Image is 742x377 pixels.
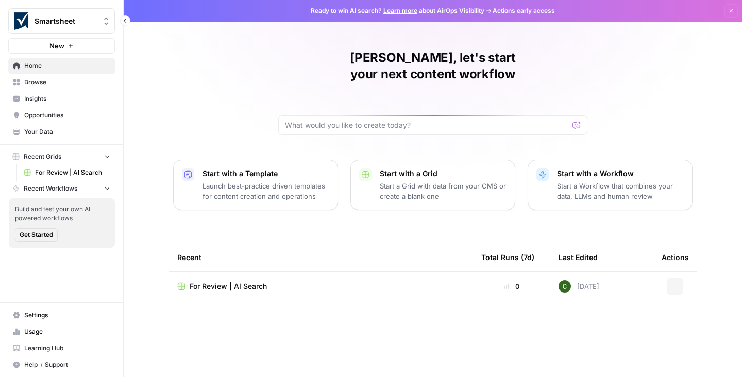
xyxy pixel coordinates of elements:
[285,120,568,130] input: What would you like to create today?
[311,6,484,15] span: Ready to win AI search? about AirOps Visibility
[24,152,61,161] span: Recent Grids
[380,181,507,201] p: Start a Grid with data from your CMS or create a blank one
[8,356,115,373] button: Help + Support
[350,160,515,210] button: Start with a GridStart a Grid with data from your CMS or create a blank one
[24,360,110,369] span: Help + Support
[559,280,571,293] img: 14qrvic887bnlg6dzgoj39zarp80
[20,230,53,239] span: Get Started
[177,243,465,271] div: Recent
[173,160,338,210] button: Start with a TemplateLaunch best-practice driven templates for content creation and operations
[19,164,115,181] a: For Review | AI Search
[557,181,684,201] p: Start a Workflow that combines your data, LLMs and human review
[383,7,417,14] a: Learn more
[8,340,115,356] a: Learning Hub
[49,41,64,51] span: New
[24,311,110,320] span: Settings
[559,280,599,293] div: [DATE]
[15,204,109,223] span: Build and test your own AI powered workflows
[493,6,555,15] span: Actions early access
[8,323,115,340] a: Usage
[8,8,115,34] button: Workspace: Smartsheet
[190,281,267,292] span: For Review | AI Search
[8,124,115,140] a: Your Data
[528,160,693,210] button: Start with a WorkflowStart a Workflow that combines your data, LLMs and human review
[24,94,110,104] span: Insights
[24,61,110,71] span: Home
[203,168,329,179] p: Start with a Template
[8,91,115,107] a: Insights
[278,49,587,82] h1: [PERSON_NAME], let's start your next content workflow
[8,74,115,91] a: Browse
[8,181,115,196] button: Recent Workflows
[15,228,58,242] button: Get Started
[559,243,598,271] div: Last Edited
[24,111,110,120] span: Opportunities
[481,243,534,271] div: Total Runs (7d)
[380,168,507,179] p: Start with a Grid
[24,344,110,353] span: Learning Hub
[8,149,115,164] button: Recent Grids
[8,107,115,124] a: Opportunities
[35,168,110,177] span: For Review | AI Search
[662,243,689,271] div: Actions
[35,16,97,26] span: Smartsheet
[203,181,329,201] p: Launch best-practice driven templates for content creation and operations
[481,281,542,292] div: 0
[177,281,465,292] a: For Review | AI Search
[8,38,115,54] button: New
[24,127,110,136] span: Your Data
[557,168,684,179] p: Start with a Workflow
[24,327,110,336] span: Usage
[8,307,115,323] a: Settings
[8,58,115,74] a: Home
[24,184,77,193] span: Recent Workflows
[24,78,110,87] span: Browse
[12,12,30,30] img: Smartsheet Logo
